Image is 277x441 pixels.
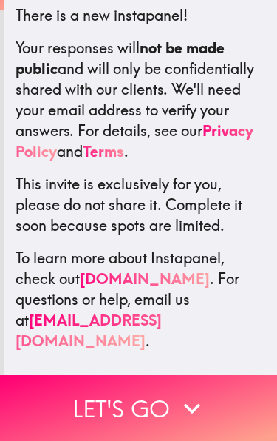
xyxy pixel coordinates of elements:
[16,38,265,162] p: Your responses will and will only be confidentially shared with our clients. We'll need your emai...
[16,311,162,350] a: [EMAIL_ADDRESS][DOMAIN_NAME]
[80,269,210,288] a: [DOMAIN_NAME]
[16,6,188,24] span: There is a new instapanel!
[83,142,124,161] a: Terms
[16,174,265,236] p: This invite is exclusively for you, please do not share it. Complete it soon because spots are li...
[16,248,265,351] p: To learn more about Instapanel, check out . For questions or help, email us at .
